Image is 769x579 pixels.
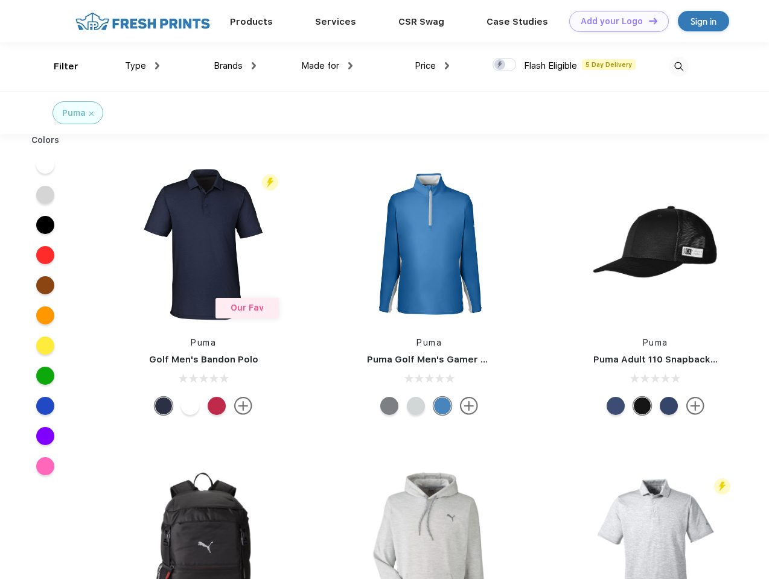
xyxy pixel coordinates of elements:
div: Add your Logo [581,16,643,27]
img: more.svg [460,397,478,415]
img: filter_cancel.svg [89,112,94,116]
img: more.svg [686,397,704,415]
a: Products [230,16,273,27]
div: Bright White [181,397,199,415]
div: Sign in [691,14,716,28]
span: 5 Day Delivery [582,59,636,70]
div: Filter [54,60,78,74]
span: Price [415,60,436,71]
img: func=resize&h=266 [349,164,509,324]
div: Colors [22,134,69,147]
div: Ski Patrol [208,397,226,415]
a: Puma [416,338,442,347]
div: Puma [62,107,86,119]
div: Peacoat with Qut Shd [660,397,678,415]
img: dropdown.png [348,62,353,69]
a: Puma [191,338,216,347]
img: fo%20logo%202.webp [72,11,214,32]
img: flash_active_toggle.svg [714,478,730,495]
img: dropdown.png [155,62,159,69]
img: dropdown.png [252,62,256,69]
div: Peacoat Qut Shd [607,397,625,415]
div: Quiet Shade [380,397,398,415]
a: Puma [643,338,668,347]
div: High Rise [407,397,425,415]
img: more.svg [234,397,252,415]
img: func=resize&h=266 [123,164,284,324]
a: Sign in [678,11,729,31]
img: flash_active_toggle.svg [262,174,278,191]
img: dropdown.png [445,62,449,69]
span: Flash Eligible [524,60,577,71]
img: desktop_search.svg [669,57,689,77]
div: Pma Blk with Pma Blk [633,397,651,415]
a: CSR Swag [398,16,444,27]
span: Our Fav [231,303,264,312]
a: Services [315,16,356,27]
img: DT [649,17,657,24]
div: Navy Blazer [155,397,173,415]
span: Brands [214,60,243,71]
a: Golf Men's Bandon Polo [149,354,258,365]
span: Made for [301,60,339,71]
a: Puma Golf Men's Gamer Golf Quarter-Zip [367,354,558,365]
img: func=resize&h=266 [575,164,736,324]
div: Bright Cobalt [433,397,452,415]
span: Type [125,60,146,71]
